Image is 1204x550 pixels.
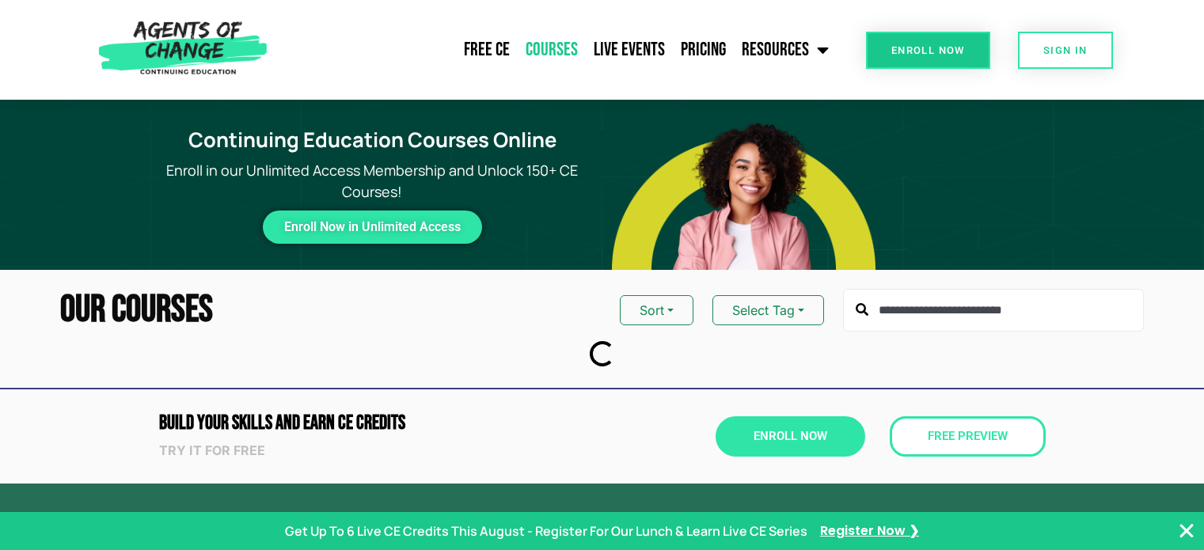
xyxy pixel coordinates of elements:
a: Enroll Now [866,32,990,69]
a: Enroll Now in Unlimited Access [263,211,482,244]
nav: Menu [275,30,837,70]
button: Close Banner [1177,522,1196,541]
a: Resources [734,30,837,70]
span: Enroll Now [754,431,827,442]
a: Courses [518,30,586,70]
a: Pricing [673,30,734,70]
a: Register Now ❯ [820,522,919,540]
strong: Try it for free [159,442,265,458]
span: Free Preview [928,431,1008,442]
button: Select Tag [712,295,824,325]
a: Free CE [456,30,518,70]
span: Enroll Now [891,45,965,55]
a: SIGN IN [1018,32,1113,69]
span: SIGN IN [1043,45,1088,55]
h1: Continuing Education Courses Online [152,128,592,153]
p: Enroll in our Unlimited Access Membership and Unlock 150+ CE Courses! [142,160,602,203]
a: Live Events [586,30,673,70]
span: Enroll Now in Unlimited Access [284,223,461,231]
h2: Our Courses [60,291,213,329]
h2: Build Your Skills and Earn CE CREDITS [159,413,594,433]
a: Free Preview [890,416,1046,457]
a: Enroll Now [716,416,865,457]
p: Get Up To 6 Live CE Credits This August - Register For Our Lunch & Learn Live CE Series [285,522,807,541]
button: Sort [620,295,693,325]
